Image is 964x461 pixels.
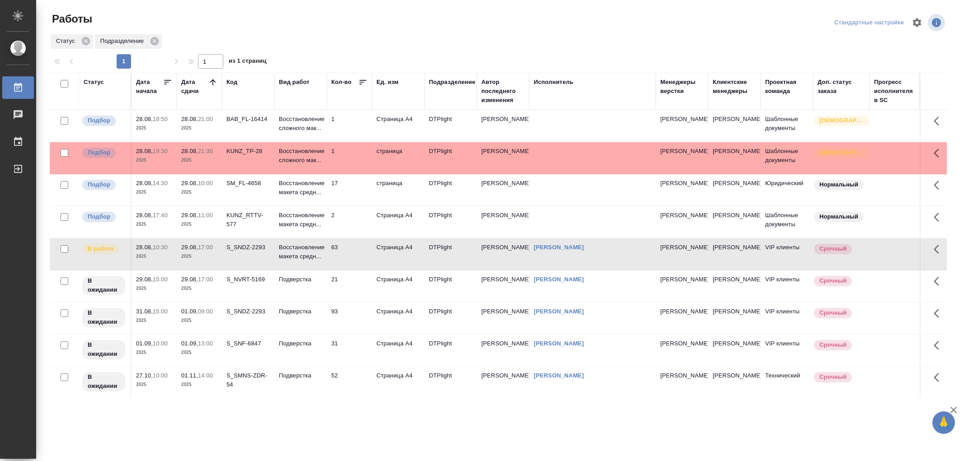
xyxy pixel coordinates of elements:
[376,78,399,87] div: Ед. изм
[198,212,213,219] p: 11:00
[279,275,322,284] p: Подверстка
[819,244,846,253] p: Срочный
[424,142,477,174] td: DTPlight
[818,78,865,96] div: Доп. статус заказа
[181,372,198,379] p: 01.11,
[708,174,761,206] td: [PERSON_NAME]
[327,110,372,142] td: 1
[153,116,168,122] p: 18:50
[198,244,213,251] p: 17:00
[226,147,270,156] div: KUNZ_TP-28
[181,116,198,122] p: 28.08,
[819,116,865,125] p: [DEMOGRAPHIC_DATA]
[477,110,529,142] td: [PERSON_NAME]
[181,276,198,283] p: 29.08,
[81,339,126,360] div: Исполнитель назначен, приступать к работе пока рано
[477,174,529,206] td: [PERSON_NAME]
[88,244,114,253] p: В работе
[928,174,950,196] button: Здесь прячутся важные кнопки
[136,78,163,96] div: Дата начала
[81,243,126,255] div: Исполнитель выполняет работу
[181,220,217,229] p: 2025
[84,78,104,87] div: Статус
[372,238,424,270] td: Страница А4
[819,180,858,189] p: Нормальный
[424,206,477,238] td: DTPlight
[88,276,120,294] p: В ожидании
[226,339,270,348] div: S_SNF-6847
[153,212,168,219] p: 17:40
[51,34,93,49] div: Статус
[136,308,153,315] p: 31.08,
[761,110,813,142] td: Шаблонные документы
[327,206,372,238] td: 2
[708,270,761,302] td: [PERSON_NAME]
[372,335,424,366] td: Страница А4
[136,284,172,293] p: 2025
[153,372,168,379] p: 10:00
[153,180,168,186] p: 14:30
[906,12,928,33] span: Настроить таблицу
[819,340,846,349] p: Срочный
[153,276,168,283] p: 15:00
[372,303,424,334] td: Страница А4
[136,380,172,389] p: 2025
[819,373,846,382] p: Срочный
[226,275,270,284] div: S_NVRT-5169
[136,180,153,186] p: 28.08,
[226,211,270,229] div: KUNZ_RTTV-577
[481,78,525,105] div: Автор последнего изменения
[136,188,172,197] p: 2025
[95,34,162,49] div: Подразделение
[279,307,322,316] p: Подверстка
[928,14,947,31] span: Посмотреть информацию
[279,78,310,87] div: Вид работ
[50,12,92,26] span: Работы
[928,206,950,228] button: Здесь прячутся важные кнопки
[819,276,846,285] p: Срочный
[761,303,813,334] td: VIP клиенты
[424,335,477,366] td: DTPlight
[81,307,126,328] div: Исполнитель назначен, приступать к работе пока рано
[136,372,153,379] p: 27.10,
[372,142,424,174] td: страница
[708,142,761,174] td: [PERSON_NAME]
[660,115,704,124] p: [PERSON_NAME]
[327,367,372,398] td: 52
[136,244,153,251] p: 28.08,
[660,371,704,380] p: [PERSON_NAME]
[660,243,704,252] p: [PERSON_NAME]
[226,78,237,87] div: Код
[279,147,322,165] p: Восстановление сложного мак...
[181,180,198,186] p: 29.08,
[153,340,168,347] p: 10:00
[279,243,322,261] p: Восстановление макета средн...
[279,371,322,380] p: Подверстка
[181,380,217,389] p: 2025
[198,276,213,283] p: 17:00
[660,179,704,188] p: [PERSON_NAME]
[713,78,756,96] div: Клиентские менеджеры
[874,78,915,105] div: Прогресс исполнителя в SC
[226,371,270,389] div: S_SMNS-ZDR-54
[327,303,372,334] td: 93
[136,116,153,122] p: 28.08,
[761,206,813,238] td: Шаблонные документы
[477,238,529,270] td: [PERSON_NAME]
[534,308,584,315] a: [PERSON_NAME]
[424,303,477,334] td: DTPlight
[928,303,950,324] button: Здесь прячутся важные кнопки
[372,110,424,142] td: Страница А4
[88,373,120,391] p: В ожидании
[761,270,813,302] td: VIP клиенты
[198,372,213,379] p: 14:00
[181,78,208,96] div: Дата сдачи
[136,276,153,283] p: 29.08,
[819,148,865,157] p: [DEMOGRAPHIC_DATA]
[765,78,809,96] div: Проектная команда
[226,307,270,316] div: S_SNDZ-2293
[660,339,704,348] p: [PERSON_NAME]
[198,308,213,315] p: 09:00
[279,339,322,348] p: Подверстка
[198,180,213,186] p: 10:00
